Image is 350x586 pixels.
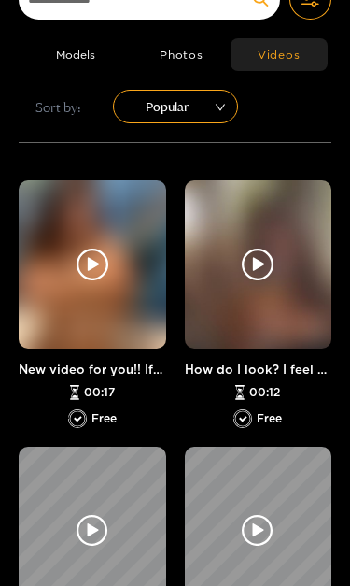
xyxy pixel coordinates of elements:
[231,38,328,71] button: Videos
[19,363,166,376] div: New video for you!! If you want to see the full vid send me a message 🔥🙈
[19,385,166,400] div: 00:17
[185,385,332,400] div: 00:12
[185,409,332,428] div: Free
[19,409,166,428] div: Free
[35,90,81,123] span: Sort by:
[133,38,231,71] button: Photos
[19,38,133,71] button: Models
[113,90,238,123] div: sort
[185,363,332,376] div: How do I look? I feel so sexy 🥰
[127,93,224,121] span: Popular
